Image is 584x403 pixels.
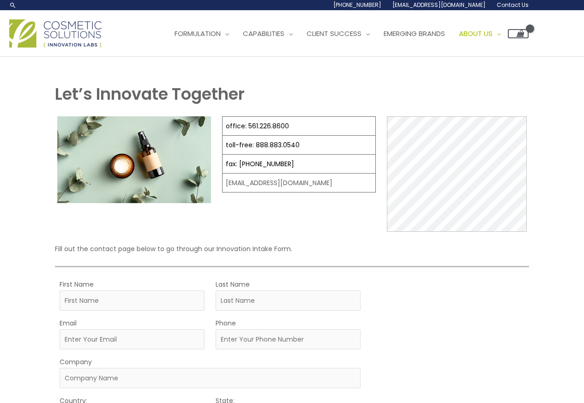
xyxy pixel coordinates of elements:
[226,121,289,131] a: office: 561.226.8600
[300,20,377,48] a: Client Success
[60,356,92,368] label: Company
[60,368,361,388] input: Company Name
[216,329,361,349] input: Enter Your Phone Number
[236,20,300,48] a: Capabilities
[9,1,17,9] a: Search icon link
[55,243,529,255] p: Fill out the contact page below to go through our Innovation Intake Form.
[55,83,245,105] strong: Let’s Innovate Together
[377,20,452,48] a: Emerging Brands
[497,1,529,9] span: Contact Us
[9,19,102,48] img: Cosmetic Solutions Logo
[216,290,361,311] input: Last Name
[168,20,236,48] a: Formulation
[333,1,381,9] span: [PHONE_NUMBER]
[223,174,376,192] td: [EMAIL_ADDRESS][DOMAIN_NAME]
[508,29,529,38] a: View Shopping Cart, empty
[307,29,361,38] span: Client Success
[226,140,300,150] a: toll-free: 888.883.0540
[216,278,250,290] label: Last Name
[392,1,486,9] span: [EMAIL_ADDRESS][DOMAIN_NAME]
[459,29,493,38] span: About Us
[60,329,205,349] input: Enter Your Email
[243,29,284,38] span: Capabilities
[384,29,445,38] span: Emerging Brands
[60,317,77,329] label: Email
[175,29,221,38] span: Formulation
[57,116,211,203] img: Contact page image for private label skincare manufacturer Cosmetic solutions shows a skin care b...
[60,290,205,311] input: First Name
[216,317,236,329] label: Phone
[226,159,294,168] a: fax: [PHONE_NUMBER]
[452,20,508,48] a: About Us
[60,278,94,290] label: First Name
[161,20,529,48] nav: Site Navigation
